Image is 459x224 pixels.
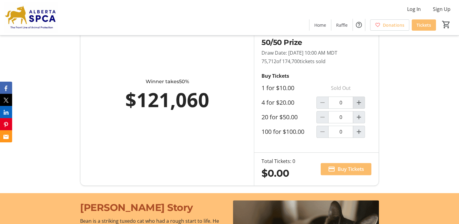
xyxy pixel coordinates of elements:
[321,163,371,175] button: Buy Tickets
[262,99,294,106] label: 4 for $20.00
[262,128,304,135] label: 100 for $100.00
[262,114,298,121] label: 20 for $50.00
[433,5,451,13] span: Sign Up
[353,97,365,108] button: Increment by one
[316,82,365,94] p: Sold Out
[262,166,295,181] div: $0.00
[4,2,58,33] img: Alberta SPCA's Logo
[107,85,227,114] div: $121,060
[353,19,365,31] button: Help
[417,22,431,28] span: Tickets
[336,22,348,28] span: Raffle
[338,165,364,173] span: Buy Tickets
[107,78,227,85] div: Winner takes
[309,19,331,31] a: Home
[276,58,300,65] span: of 174,700
[314,22,326,28] span: Home
[331,19,353,31] a: Raffle
[262,84,294,92] label: 1 for $10.00
[262,58,371,65] p: 75,712 tickets sold
[262,73,289,79] strong: Buy Tickets
[428,4,455,14] button: Sign Up
[383,22,404,28] span: Donations
[262,49,371,56] p: Draw Date: [DATE] 10:00 AM MDT
[179,79,189,84] span: 50%
[353,111,365,123] button: Increment by one
[353,126,365,137] button: Increment by one
[441,19,452,30] button: Cart
[80,202,193,213] span: [PERSON_NAME] Story
[262,158,295,165] div: Total Tickets: 0
[402,4,426,14] button: Log In
[407,5,421,13] span: Log In
[262,37,371,48] h2: 50/50 Prize
[412,19,436,31] a: Tickets
[370,19,409,31] a: Donations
